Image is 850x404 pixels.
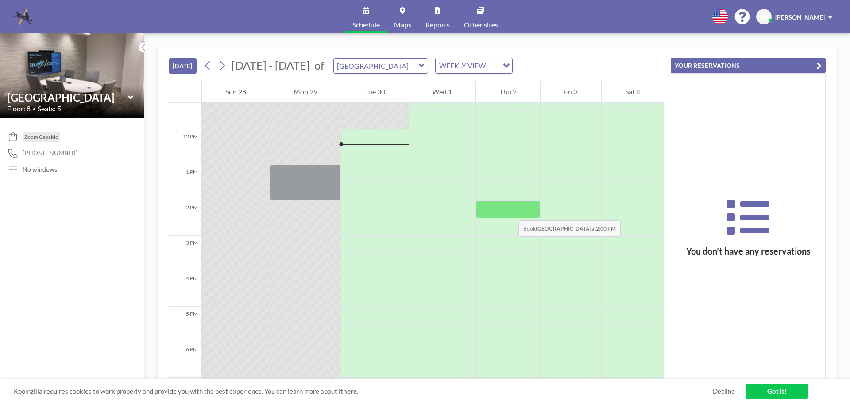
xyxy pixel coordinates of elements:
[775,13,825,21] span: [PERSON_NAME]
[541,81,601,103] div: Fri 3
[169,58,197,74] button: [DATE]
[476,81,540,103] div: Thu 2
[602,81,664,103] div: Sat 4
[169,236,201,271] div: 3 PM
[270,81,341,103] div: Mon 29
[759,13,769,21] span: DH
[536,225,591,232] b: [GEOGRAPHIC_DATA]
[671,246,825,257] h3: You don’t have any reservations
[488,60,498,71] input: Search for option
[343,387,358,395] a: here.
[425,21,450,28] span: Reports
[341,81,409,103] div: Tue 30
[169,165,201,200] div: 1 PM
[334,59,419,73] input: Brookwood Room
[33,106,35,112] span: •
[169,307,201,342] div: 5 PM
[436,58,512,73] div: Search for option
[8,91,128,104] input: Brookwood Room
[713,387,735,396] a: Decline
[7,104,31,113] span: Floor: 8
[518,220,621,237] span: Book at
[394,21,411,28] span: Maps
[671,58,826,73] button: YOUR RESERVATIONS
[169,129,201,165] div: 12 PM
[14,8,32,26] img: organization-logo
[746,384,808,399] a: Got it!
[314,59,324,72] span: of
[169,342,201,378] div: 6 PM
[24,133,58,140] span: Zoom Capable
[14,387,713,396] span: Roomzilla requires cookies to work properly and provide you with the best experience. You can lea...
[38,104,61,113] span: Seats: 5
[409,81,476,103] div: Wed 1
[464,21,498,28] span: Other sites
[232,59,310,72] span: [DATE] - [DATE]
[23,149,77,157] span: [PHONE_NUMBER]
[169,94,201,129] div: 11 AM
[437,60,487,71] span: WEEKLY VIEW
[169,271,201,307] div: 4 PM
[352,21,380,28] span: Schedule
[23,165,57,173] p: No windows
[596,225,616,232] b: 2:00 PM
[202,81,270,103] div: Sun 28
[169,200,201,236] div: 2 PM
